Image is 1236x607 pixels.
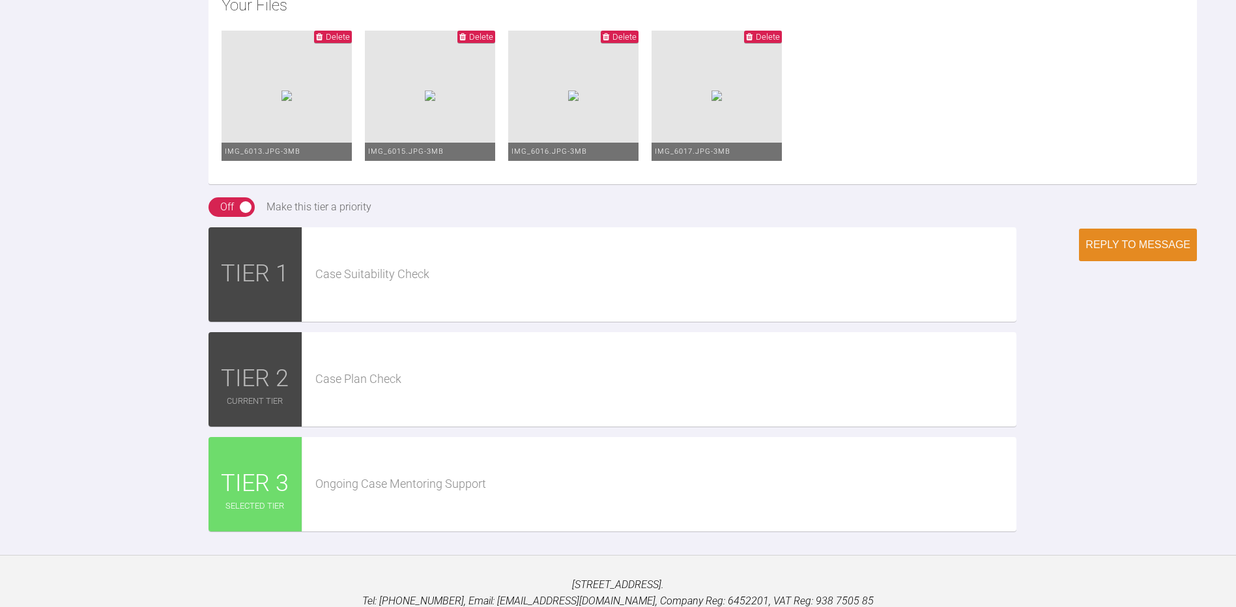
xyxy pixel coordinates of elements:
span: TIER 2 [221,360,289,398]
span: TIER 1 [221,255,289,293]
img: 1302450d-bce2-45fa-9bed-df8fd736b7ed [711,91,722,101]
img: 9827f406-2847-4516-9afe-2efeade131fc [281,91,292,101]
div: Off [220,199,234,216]
span: IMG_6013.JPG - 3MB [225,147,300,156]
div: Case Plan Check [315,370,1017,389]
span: IMG_6017.JPG - 3MB [655,147,730,156]
img: acbf4a58-bcc4-45d0-b5ce-c9285fa9ae4a [425,91,435,101]
span: IMG_6016.JPG - 3MB [511,147,587,156]
span: Delete [612,32,637,42]
span: Delete [756,32,780,42]
span: TIER 3 [221,465,289,503]
button: Reply to Message [1079,229,1197,261]
div: Ongoing Case Mentoring Support [315,475,1017,494]
span: IMG_6015.JPG - 3MB [368,147,444,156]
div: Case Suitability Check [315,265,1017,284]
div: Reply to Message [1085,239,1190,251]
span: Delete [326,32,350,42]
span: Delete [469,32,493,42]
img: c1e975ac-f239-4ba0-9f3c-653df19e8905 [568,91,579,101]
div: Make this tier a priority [266,199,371,216]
